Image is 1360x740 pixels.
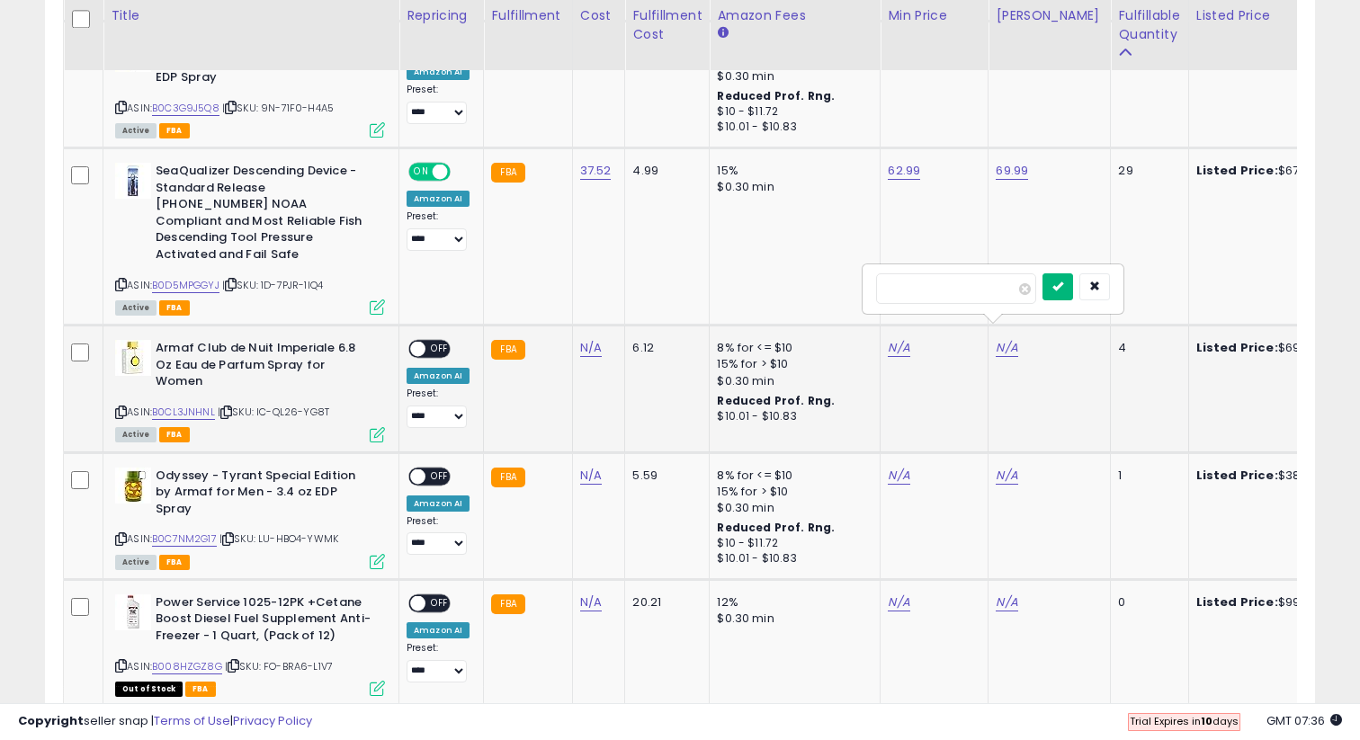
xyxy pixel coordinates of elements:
[159,300,190,316] span: FBA
[1266,712,1342,729] span: 2025-08-14 07:36 GMT
[156,340,374,395] b: Armaf Club de Nuit Imperiale 6.8 Oz Eau de Parfum Spray for Women
[580,593,602,611] a: N/A
[1196,467,1278,484] b: Listed Price:
[115,682,183,697] span: All listings that are currently out of stock and unavailable for purchase on Amazon
[1118,594,1174,611] div: 0
[1118,468,1174,484] div: 1
[632,468,695,484] div: 5.59
[996,6,1103,25] div: [PERSON_NAME]
[407,622,470,638] div: Amazon AI
[407,368,470,384] div: Amazon AI
[717,179,866,195] div: $0.30 min
[888,162,920,180] a: 62.99
[152,531,217,547] a: B0C7NM2G17
[219,531,338,546] span: | SKU: LU-HBO4-YWMK
[717,340,866,356] div: 8% for <= $10
[717,484,866,500] div: 15% for > $10
[448,165,477,180] span: OFF
[580,339,602,357] a: N/A
[717,611,866,627] div: $0.30 min
[159,555,190,570] span: FBA
[154,712,230,729] a: Terms of Use
[115,123,157,138] span: All listings currently available for purchase on Amazon
[115,163,385,313] div: ASIN:
[1201,714,1212,728] b: 10
[115,36,385,136] div: ASIN:
[185,682,216,697] span: FBA
[632,6,702,44] div: Fulfillment Cost
[996,593,1017,611] a: N/A
[159,427,190,442] span: FBA
[407,515,470,556] div: Preset:
[491,6,564,25] div: Fulfillment
[225,659,333,673] span: | SKU: FO-BRA6-L1V7
[407,84,470,124] div: Preset:
[1196,163,1346,179] div: $67.47
[233,712,312,729] a: Privacy Policy
[156,163,374,267] b: SeaQualizer Descending Device - Standard Release [PHONE_NUMBER] NOAA Compliant and Most Reliable ...
[1130,714,1239,728] span: Trial Expires in days
[1118,340,1174,356] div: 4
[1118,163,1174,179] div: 29
[407,495,470,512] div: Amazon AI
[1196,340,1346,356] div: $69.99
[888,6,980,25] div: Min Price
[717,68,866,85] div: $0.30 min
[1196,594,1346,611] div: $99.00
[632,594,695,611] div: 20.21
[222,278,323,292] span: | SKU: 1D-7PJR-1IQ4
[717,120,866,135] div: $10.01 - $10.83
[580,6,618,25] div: Cost
[580,467,602,485] a: N/A
[1196,468,1346,484] div: $38.00
[115,468,385,567] div: ASIN:
[115,468,151,504] img: 41A2iiShNcL._SL40_.jpg
[115,427,157,442] span: All listings currently available for purchase on Amazon
[717,500,866,516] div: $0.30 min
[1196,162,1278,179] b: Listed Price:
[717,356,866,372] div: 15% for > $10
[152,278,219,293] a: B0D5MPGGYJ
[218,405,329,419] span: | SKU: IC-QL26-YG8T
[115,300,157,316] span: All listings currently available for purchase on Amazon
[717,393,835,408] b: Reduced Prof. Rng.
[115,555,157,570] span: All listings currently available for purchase on Amazon
[222,101,334,115] span: | SKU: 9N-71F0-H4A5
[115,340,151,376] img: 31sW6FsGCSL._SL40_.jpg
[580,162,612,180] a: 37.52
[152,405,215,420] a: B0CL3JNHNL
[156,594,374,649] b: Power Service 1025-12PK +Cetane Boost Diesel Fuel Supplement Anti-Freezer - 1 Quart, (Pack of 12)
[491,163,524,183] small: FBA
[717,468,866,484] div: 8% for <= $10
[717,88,835,103] b: Reduced Prof. Rng.
[410,165,433,180] span: ON
[425,342,454,357] span: OFF
[407,191,470,207] div: Amazon AI
[632,340,695,356] div: 6.12
[407,642,470,682] div: Preset:
[996,339,1017,357] a: N/A
[407,210,470,251] div: Preset:
[888,467,909,485] a: N/A
[888,593,909,611] a: N/A
[717,520,835,535] b: Reduced Prof. Rng.
[1196,6,1352,25] div: Listed Price
[717,594,866,611] div: 12%
[717,536,866,551] div: $10 - $11.72
[491,468,524,487] small: FBA
[717,551,866,566] div: $10.01 - $10.83
[1196,339,1278,356] b: Listed Price:
[156,468,374,522] b: Odyssey - Tyrant Special Edition by Armaf for Men - 3.4 oz EDP Spray
[115,340,385,440] div: ASIN:
[1196,593,1278,611] b: Listed Price:
[888,339,909,357] a: N/A
[407,6,476,25] div: Repricing
[717,373,866,389] div: $0.30 min
[717,163,866,179] div: 15%
[717,25,728,41] small: Amazon Fees.
[717,104,866,120] div: $10 - $11.72
[159,123,190,138] span: FBA
[407,388,470,428] div: Preset:
[425,468,454,484] span: OFF
[717,409,866,424] div: $10.01 - $10.83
